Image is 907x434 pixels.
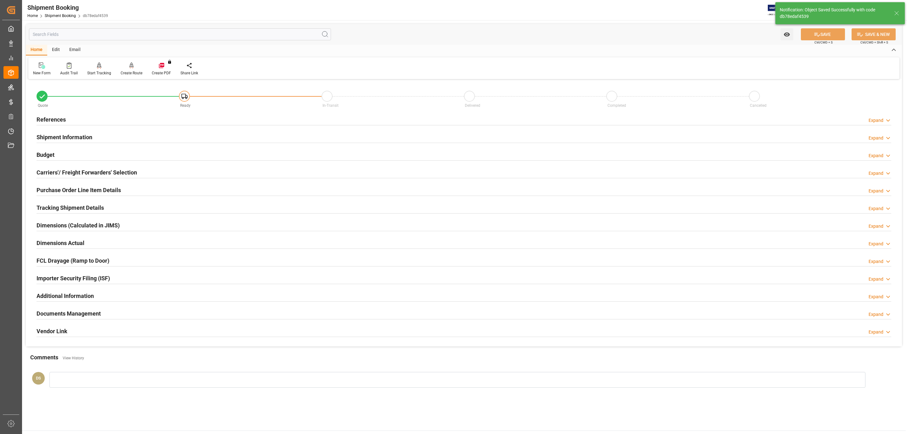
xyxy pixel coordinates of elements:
[869,135,883,141] div: Expand
[37,309,101,318] h2: Documents Management
[869,311,883,318] div: Expand
[869,117,883,124] div: Expand
[38,103,48,108] span: Quote
[37,327,67,335] h2: Vendor Link
[37,274,110,283] h2: Importer Security Filing (ISF)
[768,5,790,16] img: Exertis%20JAM%20-%20Email%20Logo.jpg_1722504956.jpg
[869,294,883,300] div: Expand
[750,103,767,108] span: Cancelled
[814,40,833,45] span: Ctrl/CMD + S
[869,152,883,159] div: Expand
[37,151,54,159] h2: Budget
[45,14,76,18] a: Shipment Booking
[27,3,108,12] div: Shipment Booking
[860,40,888,45] span: Ctrl/CMD + Shift + S
[37,186,121,194] h2: Purchase Order Line Item Details
[180,70,198,76] div: Share Link
[869,223,883,230] div: Expand
[27,14,38,18] a: Home
[869,170,883,177] div: Expand
[37,133,92,141] h2: Shipment Information
[37,292,94,300] h2: Additional Information
[869,329,883,335] div: Expand
[608,103,626,108] span: Completed
[30,353,58,362] h2: Comments
[780,7,888,20] div: Notification: Object Saved Successfully with code db78edaf4539
[852,28,896,40] button: SAVE & NEW
[121,70,142,76] div: Create Route
[26,45,47,55] div: Home
[869,258,883,265] div: Expand
[37,256,109,265] h2: FCL Drayage (Ramp to Door)
[869,241,883,247] div: Expand
[869,276,883,283] div: Expand
[36,376,41,380] span: DS
[465,103,480,108] span: Delivered
[65,45,85,55] div: Email
[37,221,120,230] h2: Dimensions (Calculated in JIMS)
[37,239,84,247] h2: Dimensions Actual
[29,28,331,40] input: Search Fields
[180,103,191,108] span: Ready
[37,168,137,177] h2: Carriers'/ Freight Forwarders' Selection
[37,203,104,212] h2: Tracking Shipment Details
[60,70,78,76] div: Audit Trail
[87,70,111,76] div: Start Tracking
[37,115,66,124] h2: References
[869,188,883,194] div: Expand
[33,70,51,76] div: New Form
[47,45,65,55] div: Edit
[801,28,845,40] button: SAVE
[869,205,883,212] div: Expand
[322,103,339,108] span: In-Transit
[780,28,793,40] button: open menu
[63,356,84,360] a: View History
